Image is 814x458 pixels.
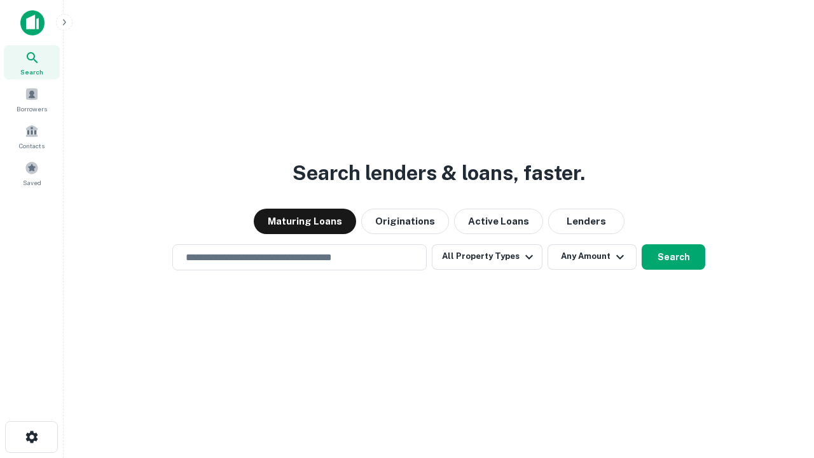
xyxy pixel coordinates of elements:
[293,158,585,188] h3: Search lenders & loans, faster.
[642,244,705,270] button: Search
[20,67,43,77] span: Search
[361,209,449,234] button: Originations
[4,156,60,190] a: Saved
[20,10,45,36] img: capitalize-icon.png
[4,119,60,153] a: Contacts
[19,141,45,151] span: Contacts
[432,244,542,270] button: All Property Types
[4,82,60,116] a: Borrowers
[4,45,60,80] a: Search
[548,209,624,234] button: Lenders
[454,209,543,234] button: Active Loans
[23,177,41,188] span: Saved
[750,356,814,417] iframe: Chat Widget
[254,209,356,234] button: Maturing Loans
[17,104,47,114] span: Borrowers
[548,244,637,270] button: Any Amount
